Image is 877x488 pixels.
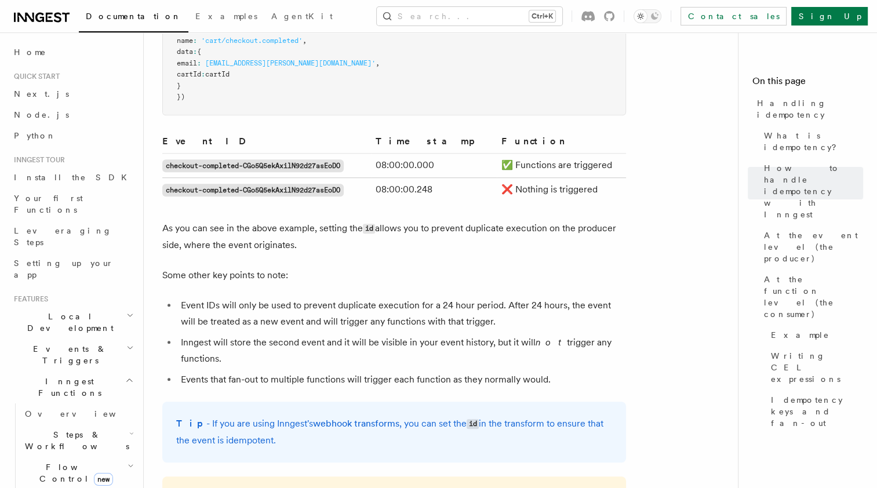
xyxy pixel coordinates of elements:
span: : [197,59,201,67]
a: Handling idempotency [752,93,863,125]
span: Home [14,46,46,58]
span: }) [177,93,185,101]
button: Toggle dark mode [634,9,661,23]
span: How to handle idempotency with Inngest [764,162,863,220]
td: 08:00:00.248 [371,177,497,202]
a: Leveraging Steps [9,220,136,253]
span: Inngest Functions [9,376,125,399]
span: name [177,37,193,45]
th: Function [497,134,626,154]
button: Local Development [9,306,136,338]
button: Inngest Functions [9,371,136,403]
a: At the event level (the producer) [759,225,863,269]
a: Setting up your app [9,253,136,285]
span: 'cart/checkout.completed' [201,37,303,45]
span: Quick start [9,72,60,81]
span: AgentKit [271,12,333,21]
span: At the event level (the producer) [764,230,863,264]
span: Local Development [9,311,126,334]
span: : [201,70,205,78]
span: Leveraging Steps [14,226,112,247]
a: AgentKit [264,3,340,31]
th: Timestamp [371,134,497,154]
span: Next.js [14,89,69,99]
a: Sign Up [791,7,868,26]
strong: Tip [176,418,206,429]
a: Writing CEL expressions [766,345,863,389]
code: id [467,419,479,429]
button: Steps & Workflows [20,424,136,457]
a: How to handle idempotency with Inngest [759,158,863,225]
th: Event ID [162,134,371,154]
span: Examples [195,12,257,21]
a: Install the SDK [9,167,136,188]
span: [EMAIL_ADDRESS][PERSON_NAME][DOMAIN_NAME]' [205,59,376,67]
td: 08:00:00.000 [371,153,497,177]
span: Steps & Workflows [20,429,129,452]
span: Node.js [14,110,69,119]
span: cartId [205,70,230,78]
span: } [177,82,181,90]
span: , [303,37,307,45]
span: Your first Functions [14,194,83,214]
span: Idempotency keys and fan-out [771,394,863,429]
code: checkout-completed-CGo5Q5ekAxilN92d27asEoDO [162,184,344,196]
span: Setting up your app [14,258,114,279]
li: Inngest will store the second event and it will be visible in your event history, but it will tri... [177,334,626,367]
span: Install the SDK [14,173,134,182]
span: Inngest tour [9,155,65,165]
span: Writing CEL expressions [771,350,863,385]
span: What is idempotency? [764,130,863,153]
a: Idempotency keys and fan-out [766,389,863,434]
span: Python [14,131,56,140]
a: Home [9,42,136,63]
a: Example [766,325,863,345]
code: id [363,224,375,234]
a: Documentation [79,3,188,32]
a: Overview [20,403,136,424]
a: Contact sales [681,7,787,26]
p: - If you are using Inngest's , you can set the in the transform to ensure that the event is idemp... [176,416,612,449]
a: At the function level (the consumer) [759,269,863,325]
span: , [376,59,380,67]
span: At the function level (the consumer) [764,274,863,320]
span: data [177,48,193,56]
span: Features [9,294,48,304]
td: ❌ Nothing is triggered [497,177,626,202]
a: Node.js [9,104,136,125]
em: not [536,337,567,348]
span: Handling idempotency [757,97,863,121]
p: As you can see in the above example, setting the allows you to prevent duplicate execution on the... [162,220,626,253]
a: Python [9,125,136,146]
p: Some other key points to note: [162,267,626,283]
a: Next.js [9,83,136,104]
span: Example [771,329,829,341]
a: Examples [188,3,264,31]
span: { [197,48,201,56]
a: webhook transforms [313,418,399,429]
span: Overview [25,409,144,418]
code: checkout-completed-CGo5Q5ekAxilN92d27asEoDO [162,159,344,172]
kbd: Ctrl+K [529,10,555,22]
span: : [193,48,197,56]
li: Events that fan-out to multiple functions will trigger each function as they normally would. [177,372,626,388]
a: What is idempotency? [759,125,863,158]
td: ✅ Functions are triggered [497,153,626,177]
span: cartId [177,70,201,78]
span: Documentation [86,12,181,21]
span: email [177,59,197,67]
li: Event IDs will only be used to prevent duplicate execution for a 24 hour period. After 24 hours, ... [177,297,626,330]
span: Events & Triggers [9,343,126,366]
span: : [193,37,197,45]
h4: On this page [752,74,863,93]
button: Events & Triggers [9,338,136,371]
a: Your first Functions [9,188,136,220]
span: Flow Control [20,461,128,485]
button: Search...Ctrl+K [377,7,562,26]
span: new [94,473,113,486]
